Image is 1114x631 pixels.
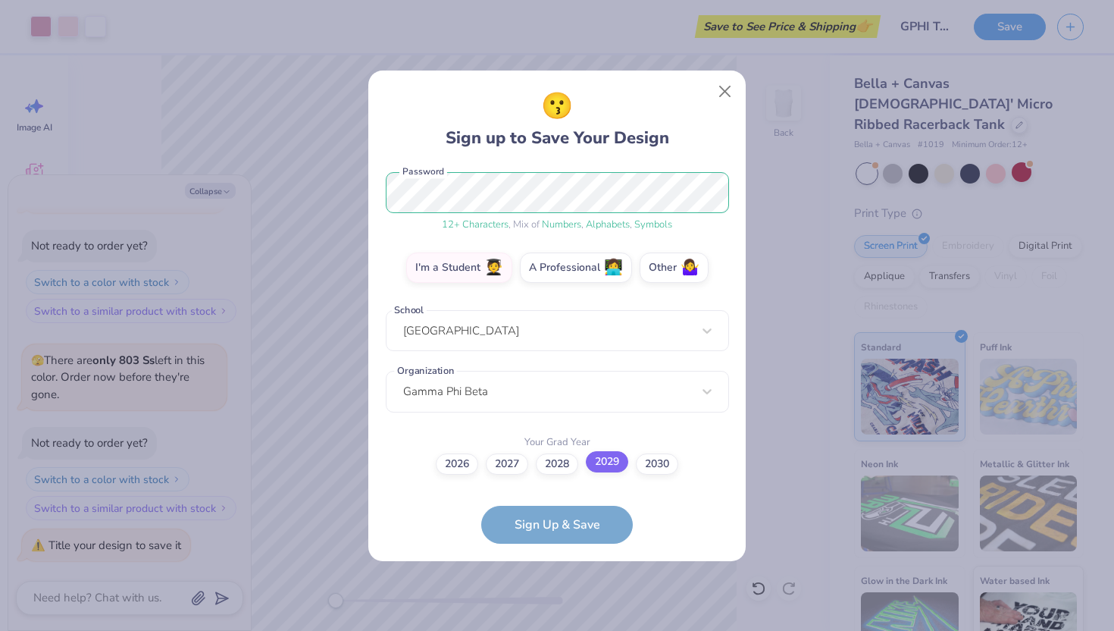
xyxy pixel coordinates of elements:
[394,364,456,378] label: Organization
[442,218,508,231] span: 12 + Characters
[536,454,578,475] label: 2028
[486,454,528,475] label: 2027
[386,218,729,233] div: , Mix of , ,
[711,77,740,105] button: Close
[586,451,628,472] label: 2029
[541,87,573,126] span: 😗
[634,218,672,231] span: Symbols
[406,253,512,283] label: I'm a Student
[604,259,623,276] span: 👩‍💻
[446,87,669,151] div: Sign up to Save Your Design
[542,218,581,231] span: Numbers
[586,218,630,231] span: Alphabets
[520,253,632,283] label: A Professional
[484,259,503,276] span: 🧑‍🎓
[681,259,699,276] span: 🤷‍♀️
[636,454,678,475] label: 2030
[392,303,427,317] label: School
[436,454,478,475] label: 2026
[640,253,709,283] label: Other
[524,435,590,450] label: Your Grad Year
